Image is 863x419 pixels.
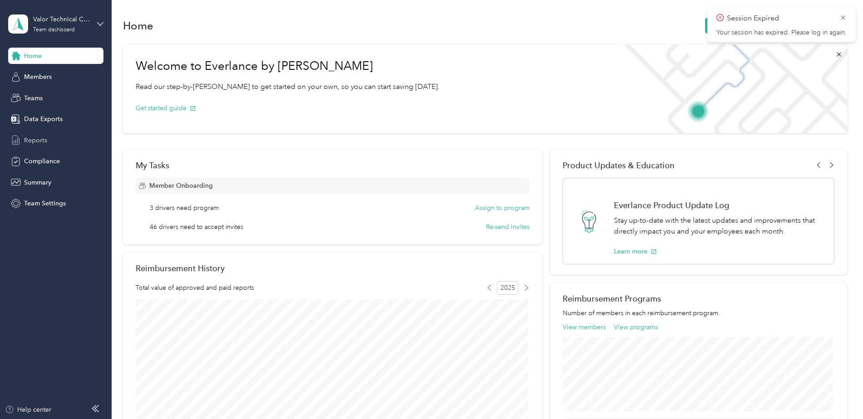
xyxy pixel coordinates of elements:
[705,18,763,34] button: Invite members
[727,13,833,24] p: Session Expired
[24,156,60,166] span: Compliance
[150,222,243,232] span: 46 drivers need to accept invites
[475,203,530,213] button: Assign to program
[123,21,153,30] h1: Home
[614,247,657,256] button: Learn more
[497,281,519,295] span: 2025
[24,178,51,187] span: Summary
[24,72,52,82] span: Members
[614,200,824,210] h1: Everlance Product Update Log
[136,283,254,292] span: Total value of approved and paid reports
[24,114,63,124] span: Data Exports
[563,294,834,303] h2: Reimbursement Programs
[614,44,847,133] img: Welcome to everlance
[24,199,66,208] span: Team Settings
[24,93,43,103] span: Teams
[614,322,658,332] button: View programs
[24,136,47,145] span: Reports
[24,51,42,61] span: Home
[563,161,675,170] span: Product Updates & Education
[136,81,440,93] p: Read our step-by-[PERSON_NAME] to get started on your own, so you can start saving [DATE].
[812,368,863,419] iframe: Everlance-gr Chat Button Frame
[716,29,847,37] p: Your session has expired. Please log in again.
[614,215,824,237] p: Stay up-to-date with the latest updates and improvements that directly impact you and your employ...
[136,59,440,73] h1: Welcome to Everlance by [PERSON_NAME]
[150,203,219,213] span: 3 drivers need program
[136,263,225,273] h2: Reimbursement History
[149,181,213,190] span: Member Onboarding
[136,103,196,113] button: Get started guide
[563,308,834,318] p: Number of members in each reimbursement program.
[136,161,530,170] div: My Tasks
[33,27,75,33] div: Team dashboard
[486,222,530,232] button: Re-send invites
[5,405,51,414] button: Help center
[563,322,606,332] button: View members
[33,15,90,24] div: Valor Technical Cleaning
